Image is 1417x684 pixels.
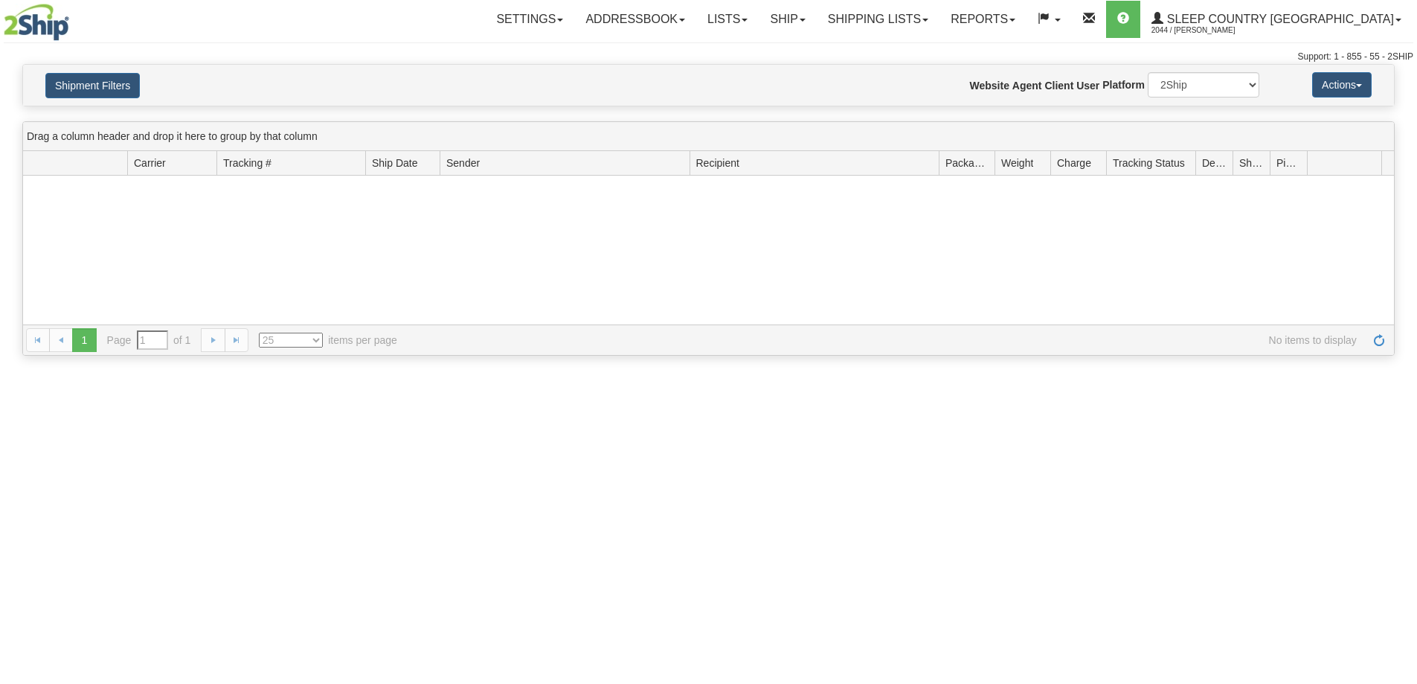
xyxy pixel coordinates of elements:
[45,73,140,98] button: Shipment Filters
[970,78,1009,93] label: Website
[1012,78,1042,93] label: Agent
[1057,156,1091,170] span: Charge
[1076,78,1099,93] label: User
[418,333,1357,348] span: No items to display
[134,156,166,170] span: Carrier
[696,156,739,170] span: Recipient
[1140,1,1413,38] a: Sleep Country [GEOGRAPHIC_DATA] 2044 / [PERSON_NAME]
[1312,72,1372,98] button: Actions
[446,156,480,170] span: Sender
[372,156,417,170] span: Ship Date
[23,122,1394,151] div: grid grouping header
[1163,13,1394,25] span: Sleep Country [GEOGRAPHIC_DATA]
[4,4,69,41] img: logo2044.jpg
[1113,156,1185,170] span: Tracking Status
[485,1,574,38] a: Settings
[574,1,696,38] a: Addressbook
[259,333,397,348] span: items per page
[107,330,191,350] span: Page of 1
[759,1,816,38] a: Ship
[945,156,989,170] span: Packages
[4,51,1413,63] div: Support: 1 - 855 - 55 - 2SHIP
[1044,78,1073,93] label: Client
[223,156,271,170] span: Tracking #
[1001,156,1033,170] span: Weight
[939,1,1026,38] a: Reports
[1202,156,1227,170] span: Delivery Status
[1102,77,1145,92] label: Platform
[1239,156,1264,170] span: Shipment Issues
[817,1,939,38] a: Shipping lists
[696,1,759,38] a: Lists
[1276,156,1301,170] span: Pickup Status
[1151,23,1263,38] span: 2044 / [PERSON_NAME]
[1367,328,1391,352] a: Refresh
[72,328,96,352] span: 1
